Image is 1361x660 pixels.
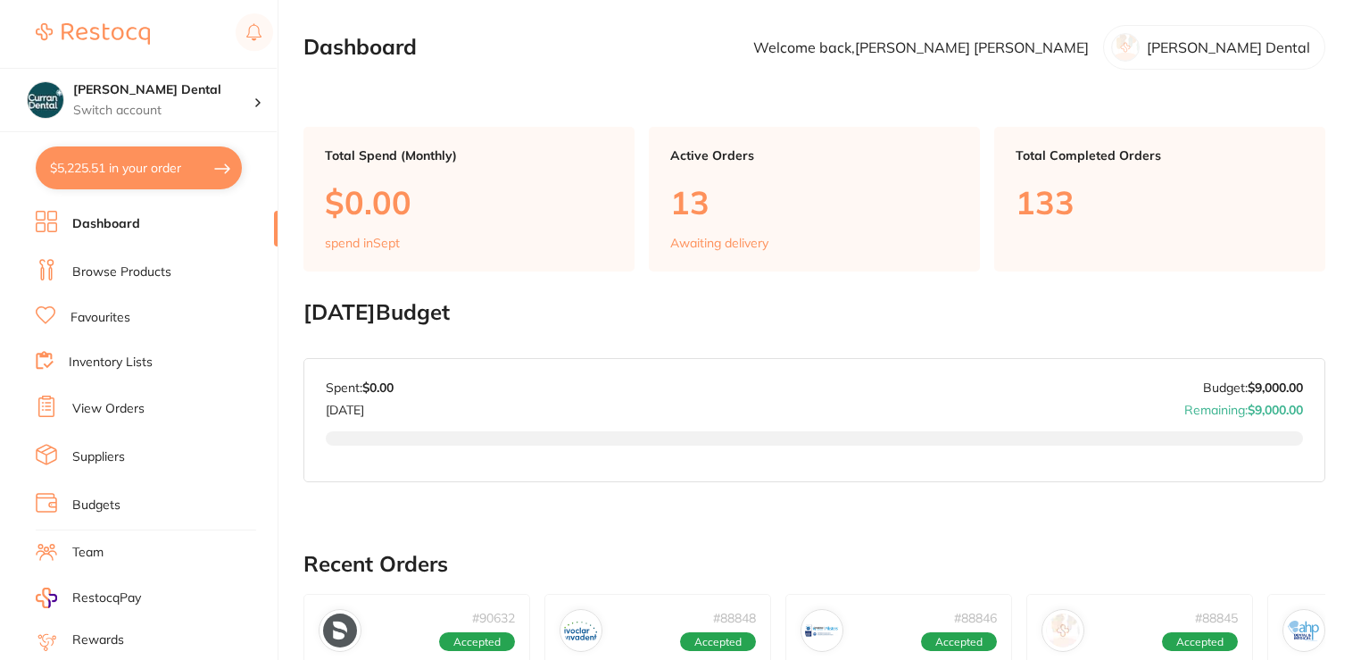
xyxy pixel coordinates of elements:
p: Total Spend (Monthly) [325,148,613,163]
h2: Dashboard [303,35,417,60]
button: $5,225.51 in your order [36,146,242,189]
a: Budgets [72,497,120,514]
p: # 88848 [713,611,756,625]
span: Accepted [439,632,515,652]
p: # 88846 [954,611,997,625]
a: Total Spend (Monthly)$0.00spend inSept [303,127,635,272]
p: 133 [1016,184,1304,221]
a: Active Orders13Awaiting delivery [649,127,980,272]
img: Ivoclar Vivadent [564,614,598,647]
p: Budget: [1203,380,1303,395]
span: Accepted [921,632,997,652]
strong: $9,000.00 [1248,380,1303,396]
p: $0.00 [325,184,613,221]
p: 13 [670,184,959,221]
span: Accepted [680,632,756,652]
a: RestocqPay [36,588,141,608]
h2: Recent Orders [303,552,1325,577]
a: View Orders [72,400,145,418]
a: Inventory Lists [69,354,153,372]
p: Active Orders [670,148,959,163]
a: Favourites [71,309,130,327]
p: [PERSON_NAME] Dental [1147,39,1310,55]
span: Accepted [1162,632,1238,652]
a: Dashboard [72,215,140,233]
p: [DATE] [326,396,394,417]
a: Restocq Logo [36,13,150,54]
p: # 88845 [1195,611,1238,625]
a: Team [72,544,104,562]
p: Switch account [73,102,253,120]
img: Adam Dental [1046,614,1080,647]
strong: $9,000.00 [1248,402,1303,418]
img: Erskine Dental [805,614,839,647]
p: Welcome back, [PERSON_NAME] [PERSON_NAME] [753,39,1089,55]
a: Rewards [72,631,124,649]
span: RestocqPay [72,589,141,607]
h2: [DATE] Budget [303,300,1325,325]
img: Dentsply Sirona [323,614,357,647]
p: Total Completed Orders [1016,148,1304,163]
p: Spent: [326,380,394,395]
img: AHP Dental and Medical [1287,614,1321,647]
a: Total Completed Orders133 [994,127,1325,272]
img: Curran Dental [28,82,63,118]
p: spend in Sept [325,236,400,250]
a: Suppliers [72,448,125,466]
p: # 90632 [472,611,515,625]
img: RestocqPay [36,588,57,608]
p: Awaiting delivery [670,236,768,250]
strong: $0.00 [362,380,394,396]
img: Restocq Logo [36,23,150,45]
p: Remaining: [1184,396,1303,417]
h4: Curran Dental [73,81,253,99]
a: Browse Products [72,263,171,281]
